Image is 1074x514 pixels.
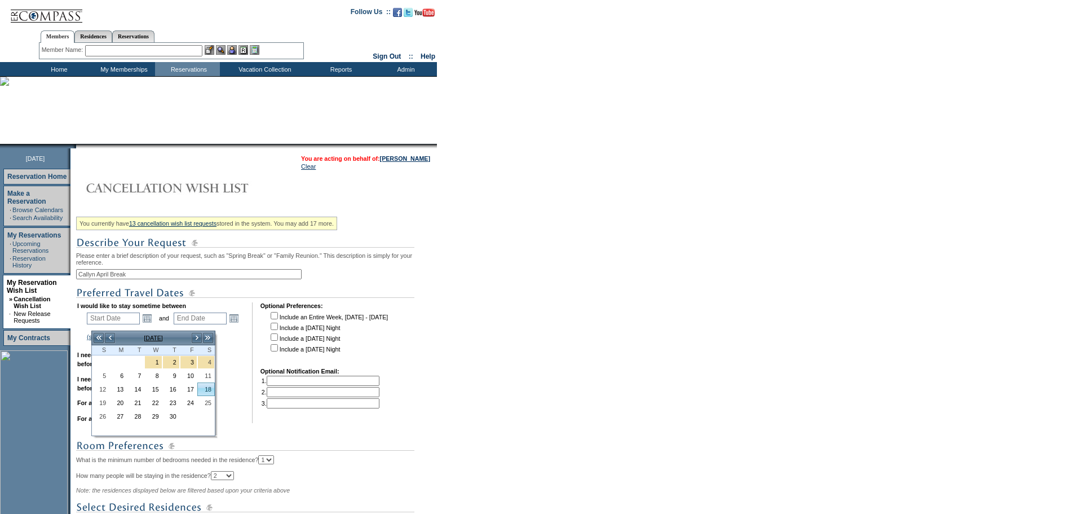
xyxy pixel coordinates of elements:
[144,396,162,410] td: Wednesday, April 22, 2026
[372,62,437,76] td: Admin
[141,312,153,324] a: Open the calendar popup.
[163,356,179,368] a: 2
[7,173,67,181] a: Reservation Home
[127,345,144,355] th: Tuesday
[238,45,248,55] img: Reservations
[127,397,144,409] a: 21
[301,163,316,170] a: Clear
[12,255,46,269] a: Reservation History
[77,352,135,358] b: I need a minimum of
[12,240,48,254] a: Upcoming Reservations
[145,410,161,423] a: 29
[180,383,197,396] td: Friday, April 17, 2026
[393,8,402,17] img: Become our fan on Facebook
[72,144,76,148] img: promoShadowLeftCorner.gif
[414,11,435,18] a: Subscribe to our YouTube Channel
[197,396,215,410] td: Saturday, April 25, 2026
[421,52,435,60] a: Help
[260,368,339,375] b: Optional Notification Email:
[197,369,215,383] td: Saturday, April 11, 2026
[145,397,161,409] a: 22
[162,383,180,396] td: Thursday, April 16, 2026
[76,487,290,494] span: Note: the residences displayed below are filtered based upon your criteria above
[7,231,61,239] a: My Reservations
[127,410,144,423] td: Tuesday, April 28, 2026
[109,345,127,355] th: Monday
[260,302,323,309] b: Optional Preferences:
[90,62,155,76] td: My Memberships
[227,45,237,55] img: Impersonate
[380,155,430,162] a: [PERSON_NAME]
[163,397,179,409] a: 23
[104,332,116,344] a: <
[180,369,197,383] td: Friday, April 10, 2026
[74,30,112,42] a: Residences
[205,45,214,55] img: b_edit.gif
[127,370,144,382] a: 7
[127,396,144,410] td: Tuesday, April 21, 2026
[92,383,109,396] a: 12
[26,155,45,162] span: [DATE]
[144,383,162,396] td: Wednesday, April 15, 2026
[10,255,11,269] td: ·
[144,345,162,355] th: Wednesday
[180,355,197,369] td: Spring Break Wk 4 2026 Holiday
[10,207,11,213] td: ·
[92,370,109,382] a: 5
[216,45,226,55] img: View
[87,333,151,340] a: (show holiday calendar)
[180,370,197,382] a: 10
[110,383,126,396] a: 13
[404,8,413,17] img: Follow us on Twitter
[77,302,186,309] b: I would like to stay sometime between
[393,11,402,18] a: Become our fan on Facebook
[163,383,179,396] a: 16
[7,279,57,295] a: My Reservation Wish List
[144,355,162,369] td: Spring Break Wk 4 2026 Holiday
[9,296,12,302] b: »
[144,410,162,423] td: Wednesday, April 29, 2026
[157,310,171,326] td: and
[109,383,127,396] td: Monday, April 13, 2026
[162,410,180,423] td: Thursday, April 30, 2026
[76,217,337,230] div: You currently have stored in the system. You may add 17 more.
[198,383,214,396] a: 18
[7,190,46,205] a: Make a Reservation
[41,30,75,43] a: Members
[180,397,197,409] a: 24
[116,332,191,344] td: [DATE]
[404,11,413,18] a: Follow us on Twitter
[301,155,430,162] span: You are acting on behalf of:
[129,220,216,227] a: 13 cancellation wish list requests
[10,214,11,221] td: ·
[351,7,391,20] td: Follow Us ::
[220,62,307,76] td: Vacation Collection
[92,396,109,410] td: Sunday, April 19, 2026
[145,383,161,396] a: 15
[163,410,179,423] a: 30
[180,396,197,410] td: Friday, April 24, 2026
[145,370,161,382] a: 8
[14,310,50,324] a: New Release Requests
[414,8,435,17] img: Subscribe to our YouTube Channel
[163,370,179,382] a: 9
[127,383,144,396] td: Tuesday, April 14, 2026
[127,383,144,396] a: 14
[180,356,197,368] a: 3
[191,332,202,344] a: >
[197,345,215,355] th: Saturday
[110,370,126,382] a: 6
[9,310,12,324] td: ·
[197,383,215,396] td: Saturday, April 18, 2026
[42,45,85,55] div: Member Name:
[373,52,401,60] a: Sign Out
[92,397,109,409] a: 19
[109,410,127,423] td: Monday, April 27, 2026
[127,410,144,423] a: 28
[76,439,414,453] img: subTtlRoomPreferences.gif
[92,410,109,423] td: Sunday, April 26, 2026
[307,62,372,76] td: Reports
[10,240,11,254] td: ·
[198,356,214,368] a: 4
[92,369,109,383] td: Sunday, April 05, 2026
